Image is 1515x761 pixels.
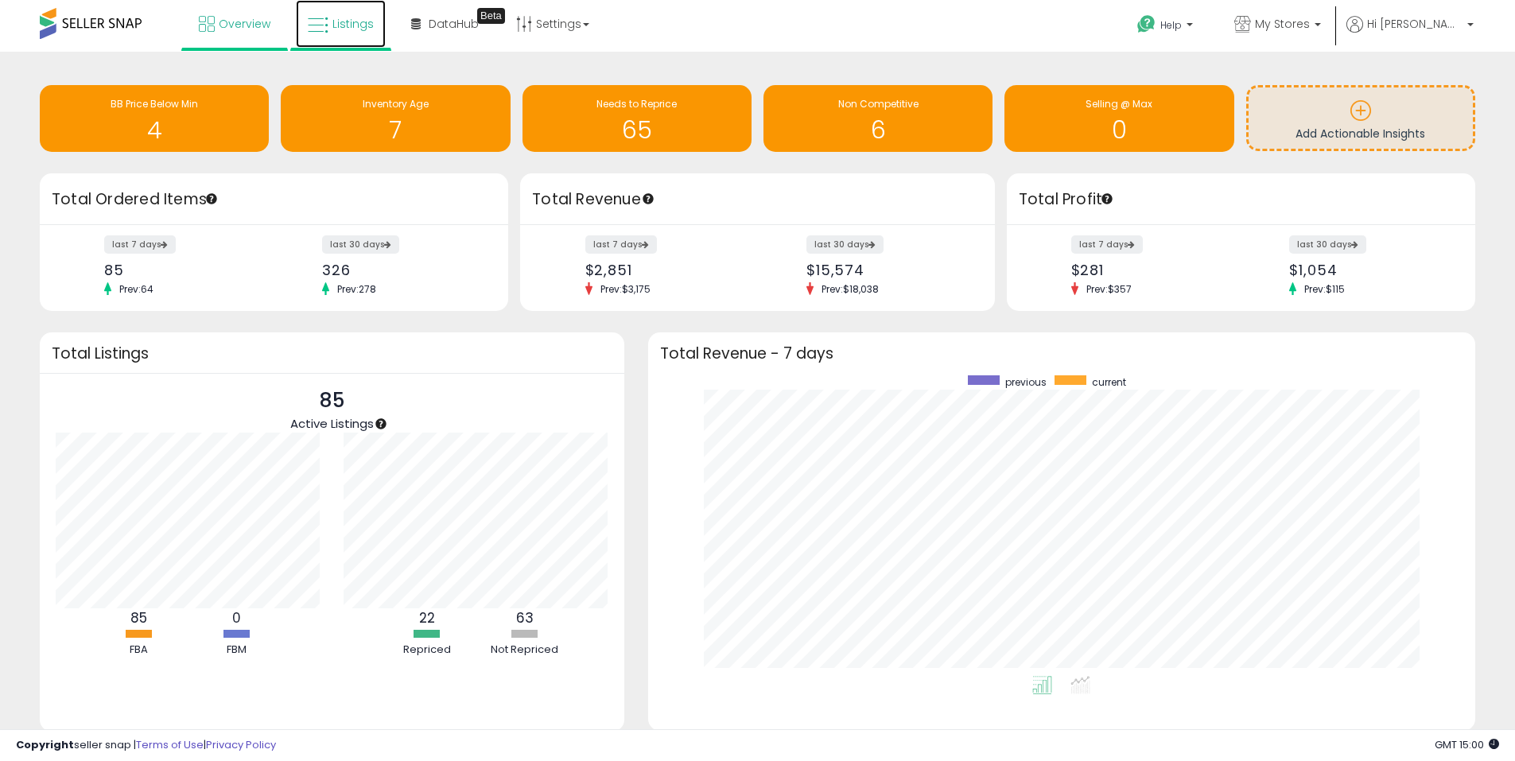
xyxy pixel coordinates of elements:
a: Needs to Reprice 65 [522,85,752,152]
span: Help [1160,18,1182,32]
span: Inventory Age [363,97,429,111]
a: Privacy Policy [206,737,276,752]
a: Inventory Age 7 [281,85,510,152]
span: Overview [219,16,270,32]
label: last 7 days [104,235,176,254]
a: Hi [PERSON_NAME] [1346,16,1474,52]
label: last 30 days [322,235,399,254]
span: Selling @ Max [1086,97,1152,111]
b: 85 [130,608,147,627]
h3: Total Listings [52,347,612,359]
span: My Stores [1255,16,1310,32]
span: Non Competitive [838,97,919,111]
div: Tooltip anchor [374,417,388,431]
span: Prev: $18,038 [814,282,887,296]
div: 85 [104,262,262,278]
div: Not Repriced [477,643,573,658]
h3: Total Revenue - 7 days [660,347,1463,359]
span: Add Actionable Insights [1296,126,1425,142]
div: Tooltip anchor [1100,192,1114,206]
span: previous [1005,375,1047,389]
span: Hi [PERSON_NAME] [1367,16,1463,32]
p: 85 [290,386,374,416]
span: Active Listings [290,415,374,432]
b: 0 [232,608,241,627]
div: Tooltip anchor [641,192,655,206]
a: Non Competitive 6 [763,85,993,152]
a: Add Actionable Insights [1249,87,1473,149]
span: 2025-10-13 15:00 GMT [1435,737,1499,752]
div: Tooltip anchor [204,192,219,206]
label: last 30 days [806,235,884,254]
span: DataHub [429,16,479,32]
div: seller snap | | [16,738,276,753]
h1: 6 [771,117,985,143]
div: $1,054 [1289,262,1447,278]
span: Prev: 64 [111,282,161,296]
div: $2,851 [585,262,746,278]
strong: Copyright [16,737,74,752]
a: BB Price Below Min 4 [40,85,269,152]
span: Needs to Reprice [596,97,677,111]
div: FBM [189,643,285,658]
span: Prev: 278 [329,282,384,296]
span: Listings [332,16,374,32]
a: Terms of Use [136,737,204,752]
span: Prev: $357 [1078,282,1140,296]
div: Tooltip anchor [477,8,505,24]
label: last 7 days [1071,235,1143,254]
span: Prev: $115 [1296,282,1353,296]
div: $281 [1071,262,1229,278]
h1: 7 [289,117,502,143]
span: current [1092,375,1126,389]
label: last 7 days [585,235,657,254]
span: Prev: $3,175 [592,282,658,296]
h3: Total Ordered Items [52,188,496,211]
b: 63 [516,608,534,627]
div: Repriced [379,643,475,658]
b: 22 [419,608,435,627]
h1: 0 [1012,117,1226,143]
a: Selling @ Max 0 [1004,85,1233,152]
div: $15,574 [806,262,967,278]
i: Get Help [1136,14,1156,34]
h3: Total Profit [1019,188,1463,211]
h1: 4 [48,117,261,143]
a: Help [1125,2,1209,52]
label: last 30 days [1289,235,1366,254]
span: BB Price Below Min [111,97,198,111]
div: FBA [91,643,187,658]
div: 326 [322,262,480,278]
h1: 65 [530,117,744,143]
h3: Total Revenue [532,188,983,211]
